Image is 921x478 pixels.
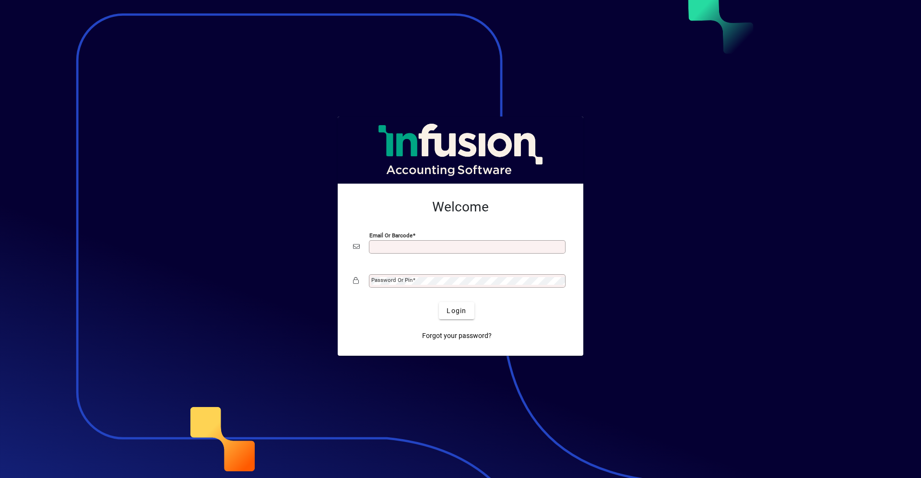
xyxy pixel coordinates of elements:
[439,302,474,319] button: Login
[418,327,496,344] a: Forgot your password?
[369,232,413,239] mat-label: Email or Barcode
[447,306,466,316] span: Login
[422,331,492,341] span: Forgot your password?
[353,199,568,215] h2: Welcome
[371,277,413,283] mat-label: Password or Pin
